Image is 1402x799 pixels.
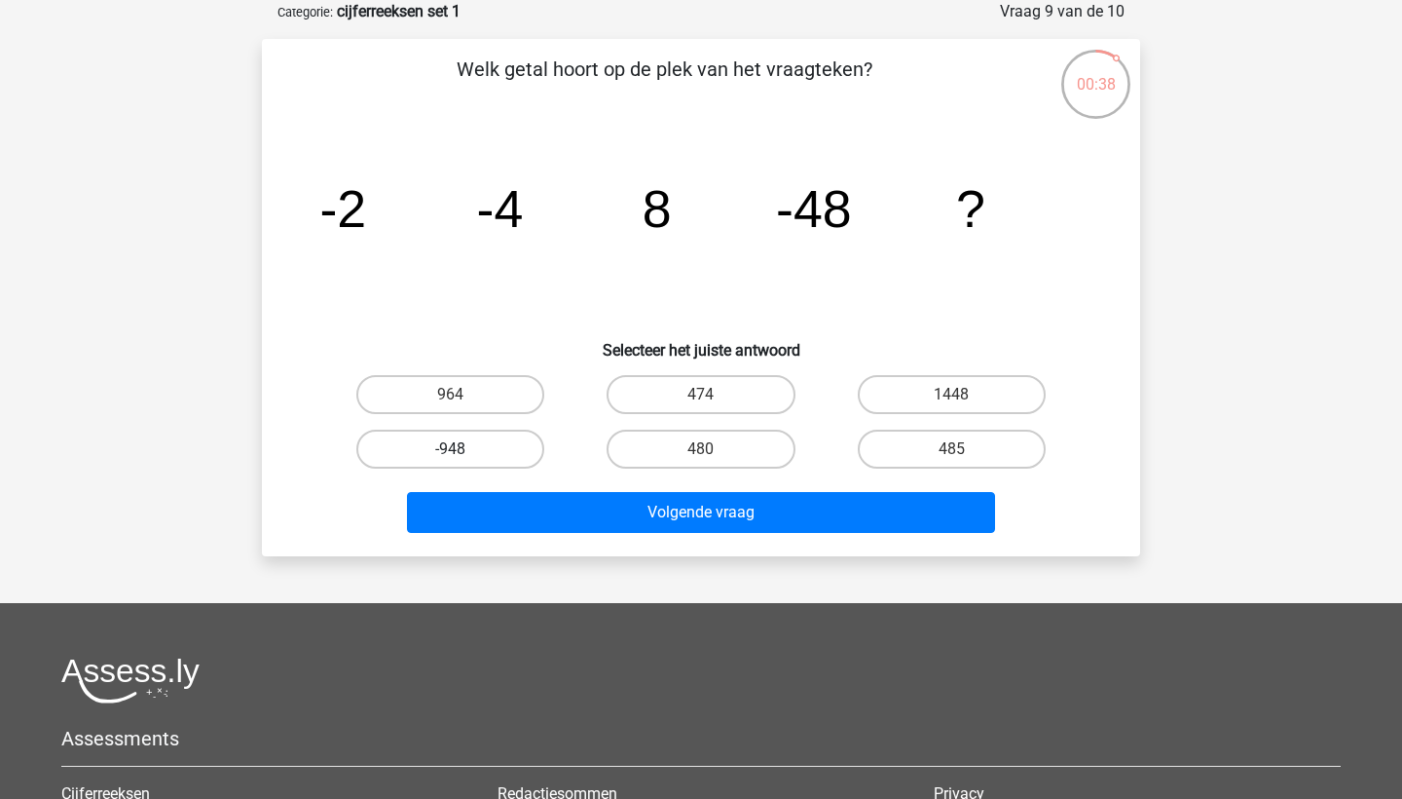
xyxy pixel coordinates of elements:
[293,55,1036,113] p: Welk getal hoort op de plek van het vraagteken?
[607,375,794,414] label: 474
[356,375,544,414] label: 964
[956,179,985,238] tspan: ?
[337,2,461,20] strong: cijferreeksen set 1
[643,179,672,238] tspan: 8
[607,430,794,469] label: 480
[477,179,524,238] tspan: -4
[61,727,1341,750] h5: Assessments
[776,179,852,238] tspan: -48
[858,430,1046,469] label: 485
[407,492,996,533] button: Volgende vraag
[61,658,200,704] img: Assessly logo
[277,5,333,19] small: Categorie:
[356,430,544,469] label: -948
[858,375,1046,414] label: 1448
[1059,48,1132,96] div: 00:38
[319,179,366,238] tspan: -2
[293,325,1109,360] h6: Selecteer het juiste antwoord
